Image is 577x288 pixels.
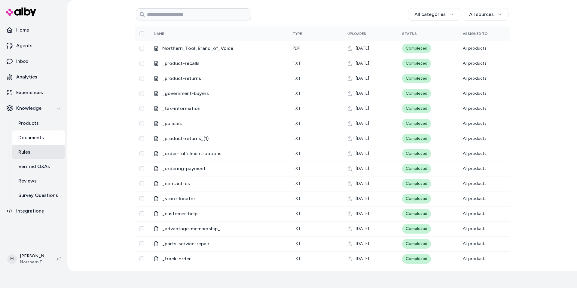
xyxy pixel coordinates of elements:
button: Select row [139,226,144,231]
p: Agents [16,42,32,49]
span: All products [463,151,487,156]
div: _advantage-membership_.txt [154,225,283,232]
div: _customer-help.txt [154,210,283,217]
span: _product-returns_(1) [162,135,283,142]
div: Name [154,31,199,36]
button: Select row [139,46,144,51]
span: [DATE] [356,136,369,142]
span: Northern Tool [20,259,47,265]
div: _store-locator.txt [154,195,283,202]
div: Completed [402,89,431,98]
p: Verified Q&As [18,163,50,170]
span: txt [293,181,301,186]
p: Home [16,26,29,34]
div: Northern_Tool_Brand_of_Voice.pdf [154,45,283,52]
a: Home [2,23,65,37]
a: Reviews [12,174,65,188]
span: [DATE] [356,241,369,247]
img: alby Logo [6,8,36,16]
span: [DATE] [356,45,369,51]
span: _product-returns [162,75,283,82]
button: Knowledge [2,101,65,115]
span: All products [463,181,487,186]
span: [DATE] [356,151,369,157]
span: All products [463,241,487,246]
span: All products [463,256,487,261]
p: Products [18,120,39,127]
div: _product-returns_(1).txt [154,135,283,142]
div: Completed [402,44,431,53]
span: [DATE] [356,60,369,66]
a: Integrations [2,204,65,218]
span: Type [293,32,302,36]
div: Completed [402,224,431,234]
span: _store-locator [162,195,283,202]
span: _parts-service-repair [162,240,283,247]
span: txt [293,196,301,201]
a: Experiences [2,85,65,100]
p: Reviews [18,177,37,185]
button: Select row [139,151,144,156]
span: All products [463,196,487,201]
a: Verified Q&As [12,159,65,174]
p: Integrations [16,207,44,215]
div: Completed [402,119,431,128]
span: [DATE] [356,196,369,202]
span: Uploaded [347,32,366,36]
a: Agents [2,38,65,53]
span: All categories [414,11,446,18]
button: Select row [139,106,144,111]
button: Select row [139,61,144,66]
span: Status [402,32,417,36]
span: All products [463,46,487,51]
button: Select row [139,121,144,126]
button: Select row [139,211,144,216]
span: Northern_Tool_Brand_of_Voice [162,45,283,52]
span: All products [463,211,487,216]
div: Completed [402,134,431,143]
span: All products [463,136,487,141]
button: Select row [139,76,144,81]
span: txt [293,256,301,261]
span: [DATE] [356,90,369,97]
div: _order-fulfillment-options.txt [154,150,283,157]
span: _contact-us [162,180,283,187]
div: _policies.txt [154,120,283,127]
a: Survey Questions [12,188,65,203]
span: _tax-information [162,105,283,112]
div: _ordering-payment.txt [154,165,283,172]
button: Select row [139,256,144,261]
span: [DATE] [356,211,369,217]
span: txt [293,151,301,156]
div: Completed [402,74,431,83]
span: All products [463,166,487,171]
span: All products [463,91,487,96]
button: Select row [139,136,144,141]
span: [DATE] [356,181,369,187]
span: _track-order [162,255,283,262]
span: [DATE] [356,75,369,81]
span: txt [293,76,301,81]
div: Completed [402,239,431,249]
span: txt [293,226,301,231]
div: _tax-information.txt [154,105,283,112]
span: _product-recalls [162,60,283,67]
span: All products [463,76,487,81]
div: Completed [402,104,431,113]
p: Documents [18,134,44,141]
div: _product-recalls.txt [154,60,283,67]
div: _product-returns.txt [154,75,283,82]
span: txt [293,121,301,126]
p: Rules [18,149,30,156]
button: All categories [408,8,460,21]
span: All products [463,226,487,231]
a: Products [12,116,65,130]
button: Select row [139,166,144,171]
div: _parts-service-repair.txt [154,240,283,247]
span: _ordering-payment [162,165,283,172]
div: Completed [402,149,431,158]
button: Select all [139,31,144,36]
span: [DATE] [356,106,369,112]
p: Knowledge [16,105,41,112]
span: [DATE] [356,226,369,232]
